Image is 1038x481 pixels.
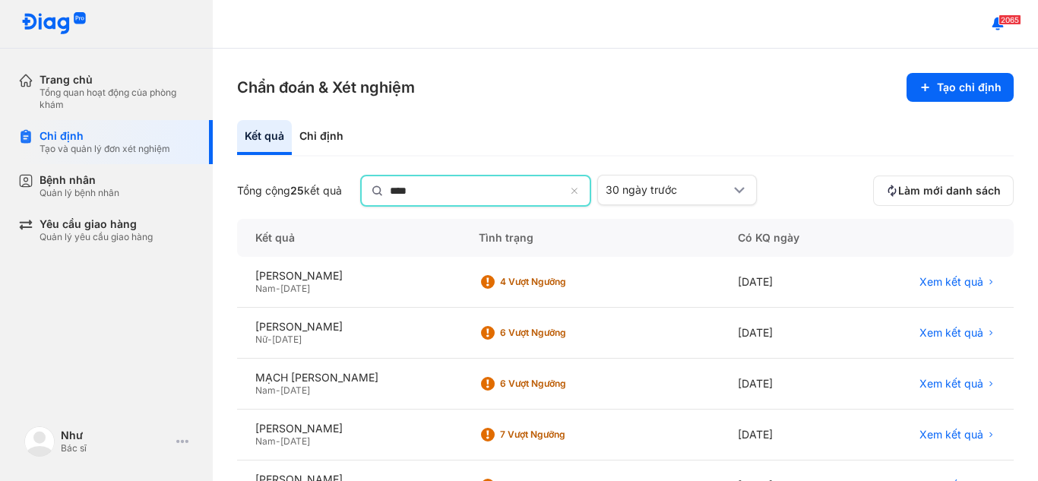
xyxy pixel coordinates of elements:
div: Tình trạng [460,219,720,257]
span: [DATE] [272,334,302,345]
span: Làm mới danh sách [898,184,1001,198]
button: Tạo chỉ định [907,73,1014,102]
div: 7 Vượt ngưỡng [500,429,622,441]
div: 30 ngày trước [606,183,730,197]
div: Kết quả [237,120,292,155]
span: Xem kết quả [919,326,983,340]
span: 25 [290,184,304,197]
span: Xem kết quả [919,377,983,391]
span: - [276,283,280,294]
img: logo [24,426,55,457]
div: Tổng cộng kết quả [237,184,342,198]
div: Quản lý yêu cầu giao hàng [40,231,153,243]
div: [PERSON_NAME] [255,320,442,334]
span: Nữ [255,334,267,345]
span: - [267,334,272,345]
span: Nam [255,384,276,396]
img: logo [21,12,87,36]
div: Quản lý bệnh nhân [40,187,119,199]
div: Tổng quan hoạt động của phòng khám [40,87,195,111]
div: Có KQ ngày [720,219,856,257]
div: Chỉ định [292,120,351,155]
div: 4 Vượt ngưỡng [500,276,622,288]
span: [DATE] [280,384,310,396]
div: Như [61,429,170,442]
div: [DATE] [720,308,856,359]
div: Trang chủ [40,73,195,87]
div: [DATE] [720,359,856,410]
div: [PERSON_NAME] [255,269,442,283]
div: Yêu cầu giao hàng [40,217,153,231]
div: Kết quả [237,219,460,257]
span: - [276,384,280,396]
span: - [276,435,280,447]
div: 6 Vượt ngưỡng [500,378,622,390]
div: [DATE] [720,257,856,308]
div: Tạo và quản lý đơn xét nghiệm [40,143,170,155]
div: [DATE] [720,410,856,460]
button: Làm mới danh sách [873,176,1014,206]
div: [PERSON_NAME] [255,422,442,435]
h3: Chẩn đoán & Xét nghiệm [237,77,415,98]
span: Nam [255,435,276,447]
span: Xem kết quả [919,275,983,289]
div: Bệnh nhân [40,173,119,187]
div: Bác sĩ [61,442,170,454]
span: [DATE] [280,435,310,447]
span: 2065 [998,14,1021,25]
span: Nam [255,283,276,294]
span: Xem kết quả [919,428,983,441]
span: [DATE] [280,283,310,294]
div: Chỉ định [40,129,170,143]
div: 6 Vượt ngưỡng [500,327,622,339]
div: MẠCH [PERSON_NAME] [255,371,442,384]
